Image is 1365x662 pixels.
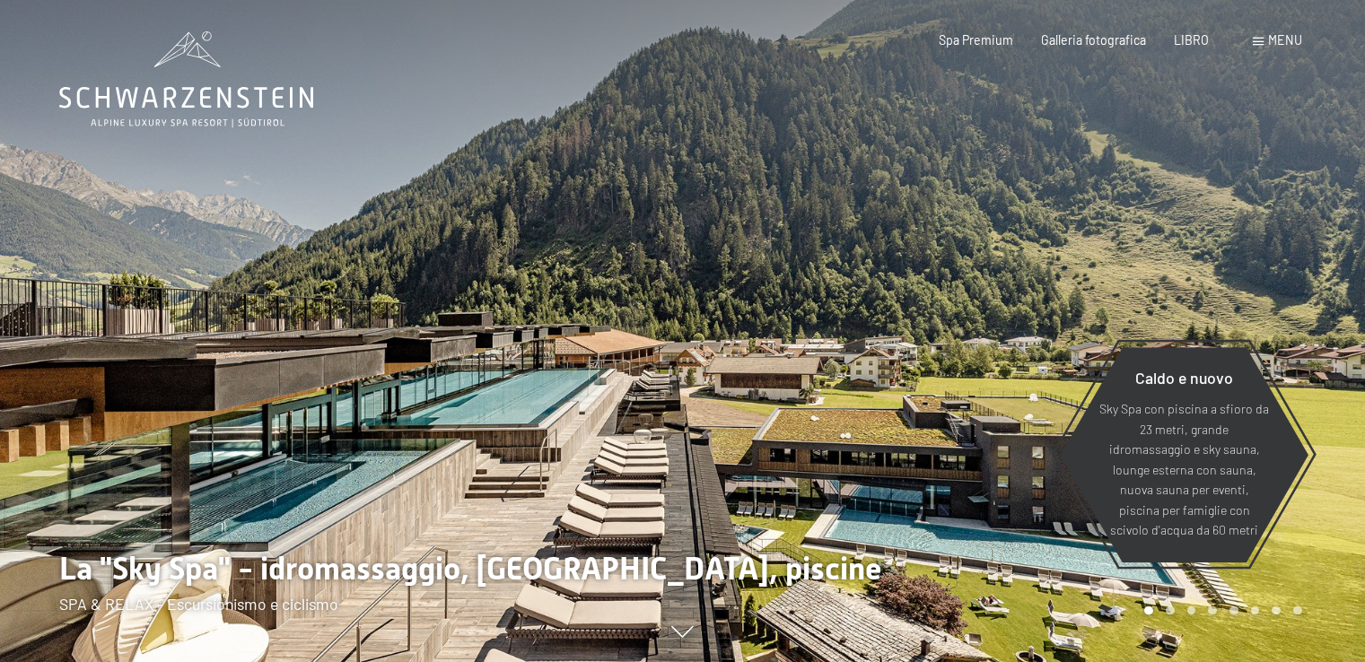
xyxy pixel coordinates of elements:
div: Carosello Pagina 7 [1272,606,1281,615]
div: Pagina 5 della giostra [1229,606,1238,615]
font: Sky Spa con piscina a sfioro da 23 metri, grande idromassaggio e sky sauna, lounge esterna con sa... [1099,401,1269,537]
a: LIBRO [1174,32,1209,48]
a: Galleria fotografica [1041,32,1146,48]
div: Pagina Carosello 1 (Diapositiva corrente) [1144,606,1153,615]
div: Pagina 3 della giostra [1187,606,1196,615]
font: menu [1268,32,1302,48]
div: Paginazione carosello [1138,606,1301,615]
a: Caldo e nuovo Sky Spa con piscina a sfioro da 23 metri, grande idromassaggio e sky sauna, lounge ... [1059,346,1309,563]
div: Pagina 8 della giostra [1293,606,1302,615]
a: Spa Premium [939,32,1013,48]
div: Carosello Pagina 2 [1166,606,1175,615]
div: Pagina 6 della giostra [1251,606,1260,615]
div: Pagina 4 del carosello [1208,606,1217,615]
font: Caldo e nuovo [1135,368,1233,388]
